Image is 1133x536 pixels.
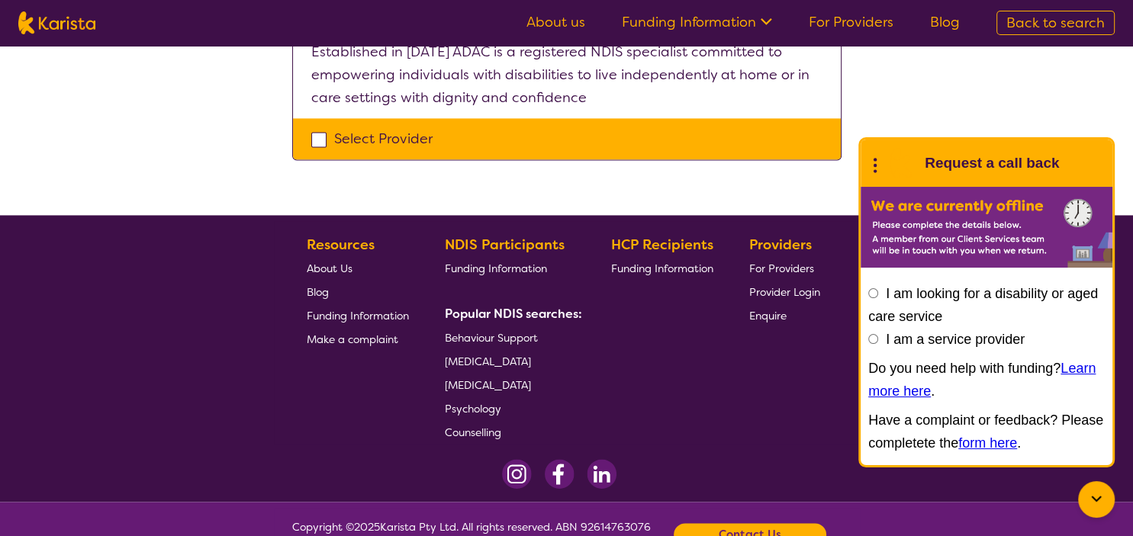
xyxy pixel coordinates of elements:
a: Back to search [996,11,1115,35]
span: For Providers [749,262,814,275]
span: About Us [307,262,352,275]
span: [MEDICAL_DATA] [445,355,531,368]
img: LinkedIn [587,459,616,489]
a: Funding Information [611,256,713,280]
a: Blog [307,280,409,303]
a: [MEDICAL_DATA] [445,373,576,396]
img: Karista logo [18,11,95,34]
a: For Providers [809,13,893,31]
img: Karista [885,148,916,178]
span: Blog [307,285,329,299]
span: Behaviour Support [445,331,538,345]
span: [MEDICAL_DATA] [445,378,531,392]
a: Funding Information [622,13,772,31]
p: Established in [DATE] ADAC is a registered NDIS specialist committed to empowering individuals wi... [311,40,822,109]
span: Back to search [1006,14,1105,32]
span: Psychology [445,402,501,416]
b: HCP Recipients [611,236,713,254]
a: Funding Information [307,303,409,327]
a: Psychology [445,396,576,420]
span: Counselling [445,425,501,439]
span: Funding Information [307,309,409,323]
img: Instagram [502,459,532,489]
a: form here [958,435,1017,451]
a: For Providers [749,256,820,280]
b: Providers [749,236,812,254]
a: About us [526,13,585,31]
b: Resources [307,236,375,254]
a: Enquire [749,303,820,327]
a: About Us [307,256,409,280]
a: Funding Information [445,256,576,280]
a: Provider Login [749,280,820,303]
a: Make a complaint [307,327,409,351]
a: Behaviour Support [445,326,576,349]
span: Funding Information [445,262,547,275]
span: Enquire [749,309,787,323]
a: [MEDICAL_DATA] [445,349,576,373]
label: I am looking for a disability or aged care service [868,286,1098,324]
b: NDIS Participants [445,236,565,254]
span: Make a complaint [307,332,398,346]
a: Counselling [445,420,576,444]
h1: Request a call back [925,152,1059,175]
a: Blog [930,13,960,31]
span: Provider Login [749,285,820,299]
span: Funding Information [611,262,713,275]
img: Facebook [544,459,575,489]
img: Karista offline chat form to request call back [861,187,1112,268]
p: Do you need help with funding? . [868,357,1105,403]
label: I am a service provider [886,332,1025,347]
p: Have a complaint or feedback? Please completete the . [868,409,1105,454]
b: Popular NDIS searches: [445,306,582,322]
